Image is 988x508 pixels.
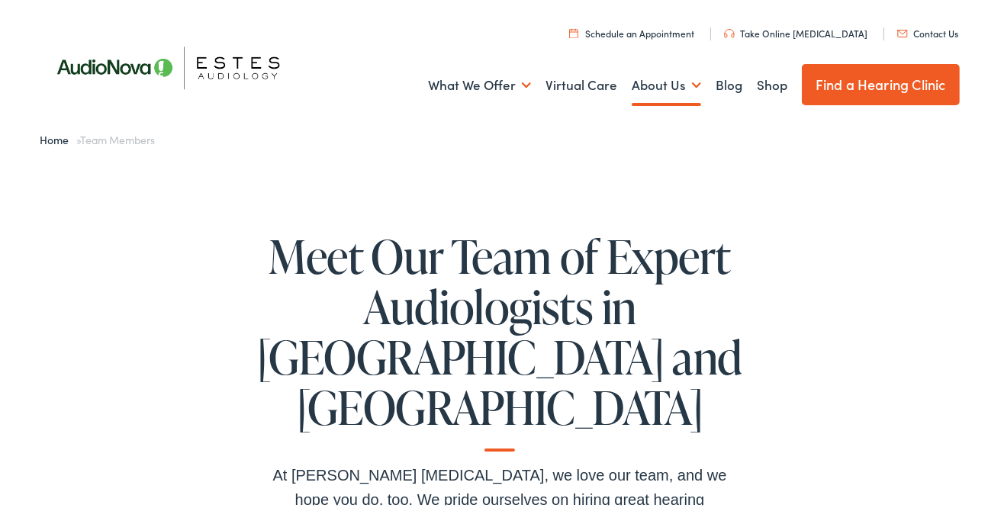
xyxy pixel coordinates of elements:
[757,54,787,111] a: Shop
[569,24,695,37] a: Schedule an Appointment
[724,24,868,37] a: Take Online [MEDICAL_DATA]
[40,129,76,144] a: Home
[428,54,531,111] a: What We Offer
[802,61,960,102] a: Find a Hearing Clinic
[80,129,154,144] span: Team Members
[724,26,735,35] img: utility icon
[545,54,617,111] a: Virtual Care
[897,27,908,34] img: utility icon
[40,129,154,144] span: »
[716,54,742,111] a: Blog
[569,25,578,35] img: utility icon
[897,24,959,37] a: Contact Us
[632,54,701,111] a: About Us
[256,228,744,449] h1: Meet Our Team of Expert Audiologists in [GEOGRAPHIC_DATA] and [GEOGRAPHIC_DATA]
